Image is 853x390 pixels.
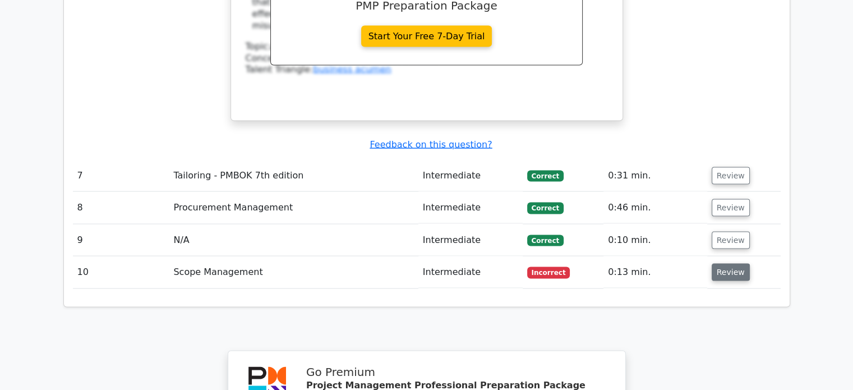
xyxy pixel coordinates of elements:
td: 8 [73,192,169,224]
td: 0:46 min. [603,192,707,224]
a: business acumen [313,64,391,75]
span: Correct [527,171,564,182]
td: Tailoring - PMBOK 7th edition [169,160,418,192]
a: Feedback on this question? [370,139,492,150]
td: 0:31 min. [603,160,707,192]
td: 7 [73,160,169,192]
div: Concept: [246,53,608,65]
div: Talent Triangle: [246,41,608,76]
span: Correct [527,203,564,214]
a: Start Your Free 7-Day Trial [361,26,492,47]
span: Correct [527,235,564,246]
td: 10 [73,256,169,288]
td: Intermediate [418,256,523,288]
button: Review [712,264,750,281]
td: N/A [169,224,418,256]
td: 0:10 min. [603,224,707,256]
td: Intermediate [418,224,523,256]
td: 9 [73,224,169,256]
td: Scope Management [169,256,418,288]
td: Intermediate [418,192,523,224]
div: Topic: [246,41,608,53]
td: Intermediate [418,160,523,192]
td: 0:13 min. [603,256,707,288]
button: Review [712,167,750,185]
td: Procurement Management [169,192,418,224]
button: Review [712,232,750,249]
button: Review [712,199,750,217]
span: Incorrect [527,267,570,278]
